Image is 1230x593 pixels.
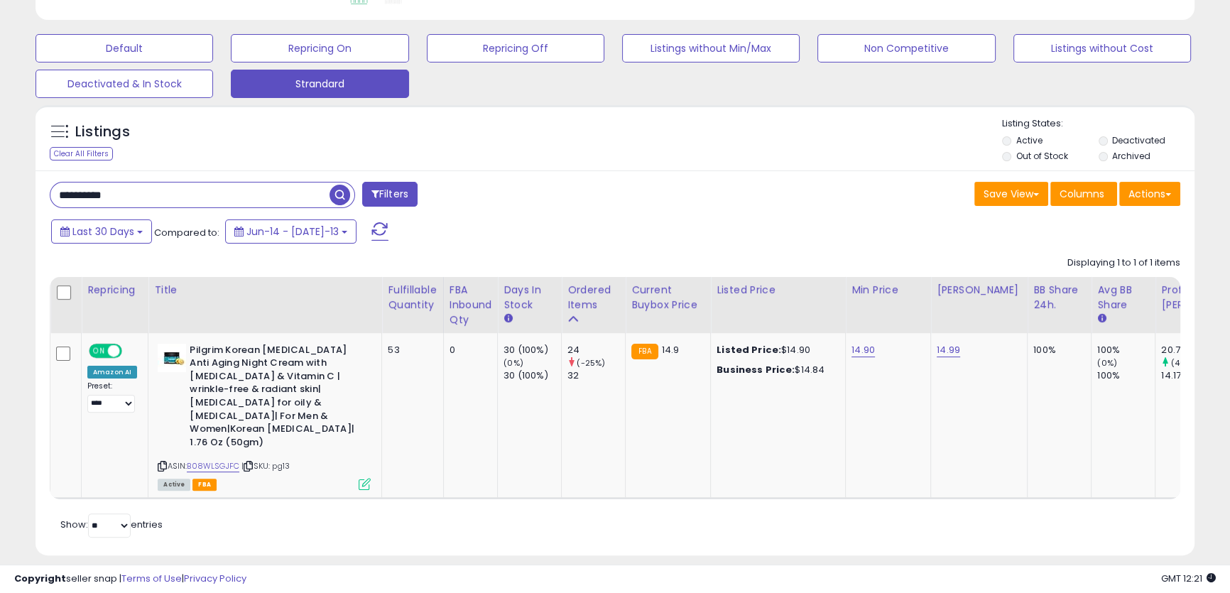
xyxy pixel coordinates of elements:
[1097,369,1155,382] div: 100%
[154,226,219,239] span: Compared to:
[567,344,625,357] div: 24
[1050,182,1117,206] button: Columns
[427,34,604,62] button: Repricing Off
[1097,357,1117,369] small: (0%)
[246,224,339,239] span: Jun-14 - [DATE]-13
[1119,182,1180,206] button: Actions
[1170,357,1207,369] small: (46.22%)
[1016,134,1042,146] label: Active
[1161,572,1216,585] span: 2025-08-13 12:21 GMT
[1112,150,1150,162] label: Archived
[388,344,432,357] div: 53
[1067,256,1180,270] div: Displaying 1 to 1 of 1 items
[388,283,437,312] div: Fulfillable Quantity
[1033,344,1080,357] div: 100%
[1060,187,1104,201] span: Columns
[622,34,800,62] button: Listings without Min/Max
[50,147,113,161] div: Clear All Filters
[717,363,795,376] b: Business Price:
[120,344,143,357] span: OFF
[1097,344,1155,357] div: 100%
[72,224,134,239] span: Last 30 Days
[36,34,213,62] button: Default
[187,460,239,472] a: B08WLSGJFC
[504,344,561,357] div: 30 (100%)
[717,343,781,357] b: Listed Price:
[231,34,408,62] button: Repricing On
[450,344,487,357] div: 0
[14,572,246,586] div: seller snap | |
[60,518,163,531] span: Show: entries
[631,344,658,359] small: FBA
[717,344,834,357] div: $14.90
[937,343,960,357] a: 14.99
[851,343,875,357] a: 14.90
[1097,283,1149,312] div: Avg BB Share
[36,70,213,98] button: Deactivated & In Stock
[225,219,357,244] button: Jun-14 - [DATE]-13
[231,70,408,98] button: Strandard
[662,343,680,357] span: 14.9
[1033,283,1085,312] div: BB Share 24h.
[717,283,839,298] div: Listed Price
[1112,134,1165,146] label: Deactivated
[184,572,246,585] a: Privacy Policy
[241,460,290,472] span: | SKU: pg13
[937,283,1021,298] div: [PERSON_NAME]
[90,344,108,357] span: ON
[87,283,142,298] div: Repricing
[87,381,137,413] div: Preset:
[504,283,555,312] div: Days In Stock
[974,182,1048,206] button: Save View
[817,34,995,62] button: Non Competitive
[631,283,704,312] div: Current Buybox Price
[577,357,605,369] small: (-25%)
[567,283,619,312] div: Ordered Items
[1097,312,1106,325] small: Avg BB Share.
[192,479,217,491] span: FBA
[504,357,523,369] small: (0%)
[567,369,625,382] div: 32
[14,572,66,585] strong: Copyright
[1016,150,1067,162] label: Out of Stock
[154,283,376,298] div: Title
[51,219,152,244] button: Last 30 Days
[504,369,561,382] div: 30 (100%)
[75,122,130,142] h5: Listings
[1002,117,1194,131] p: Listing States:
[504,312,512,325] small: Days In Stock.
[87,366,137,379] div: Amazon AI
[121,572,182,585] a: Terms of Use
[158,344,371,489] div: ASIN:
[851,283,925,298] div: Min Price
[158,479,190,491] span: All listings currently available for purchase on Amazon
[158,344,186,372] img: 31QnE8W9UlL._SL40_.jpg
[717,364,834,376] div: $14.84
[450,283,492,327] div: FBA inbound Qty
[362,182,418,207] button: Filters
[190,344,362,453] b: Pilgrim Korean [MEDICAL_DATA] Anti Aging Night Cream with [MEDICAL_DATA] & Vitamin C | wrinkle-fr...
[1013,34,1191,62] button: Listings without Cost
